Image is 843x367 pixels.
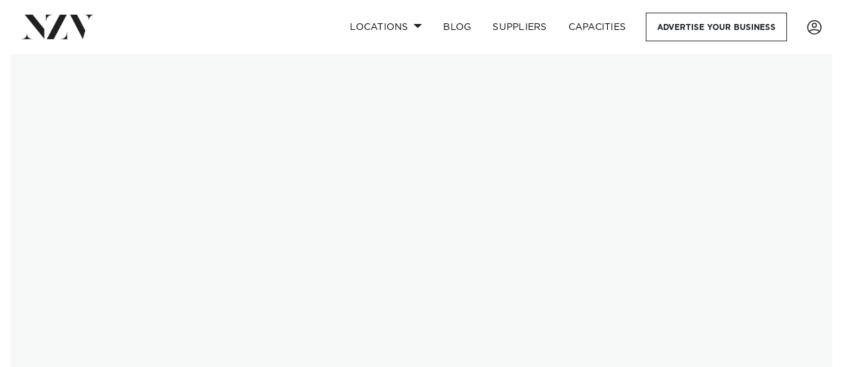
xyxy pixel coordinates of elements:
a: SUPPLIERS [482,13,557,41]
a: Locations [339,13,432,41]
a: Advertise your business [646,13,787,41]
a: Capacities [558,13,637,41]
a: BLOG [432,13,482,41]
img: nzv-logo.png [21,15,94,39]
